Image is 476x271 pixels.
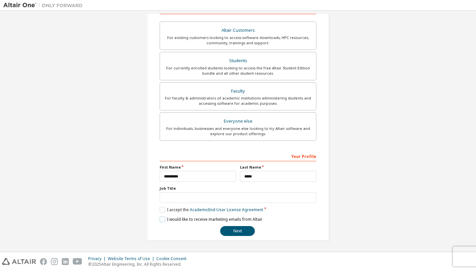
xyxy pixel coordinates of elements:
img: linkedin.svg [62,258,69,265]
img: Altair One [3,2,86,9]
label: I accept the [160,207,263,213]
div: Altair Customers [164,26,312,35]
div: Website Terms of Use [108,256,156,261]
div: For currently enrolled students looking to access the free Altair Student Edition bundle and all ... [164,65,312,76]
div: Students [164,56,312,65]
img: youtube.svg [73,258,82,265]
label: First Name [160,165,236,170]
label: I would like to receive marketing emails from Altair [160,216,262,222]
label: Last Name [240,165,316,170]
div: Faculty [164,87,312,96]
div: Everyone else [164,117,312,126]
label: Job Title [160,186,316,191]
div: For existing customers looking to access software downloads, HPC resources, community, trainings ... [164,35,312,46]
div: Your Profile [160,151,316,161]
div: For faculty & administrators of academic institutions administering students and accessing softwa... [164,96,312,106]
button: Next [220,226,255,236]
div: Cookie Consent [156,256,190,261]
a: Academic End-User License Agreement [190,207,263,213]
div: Privacy [88,256,108,261]
div: For individuals, businesses and everyone else looking to try Altair software and explore our prod... [164,126,312,136]
img: altair_logo.svg [2,258,36,265]
p: © 2025 Altair Engineering, Inc. All Rights Reserved. [88,261,190,267]
img: facebook.svg [40,258,47,265]
img: instagram.svg [51,258,58,265]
